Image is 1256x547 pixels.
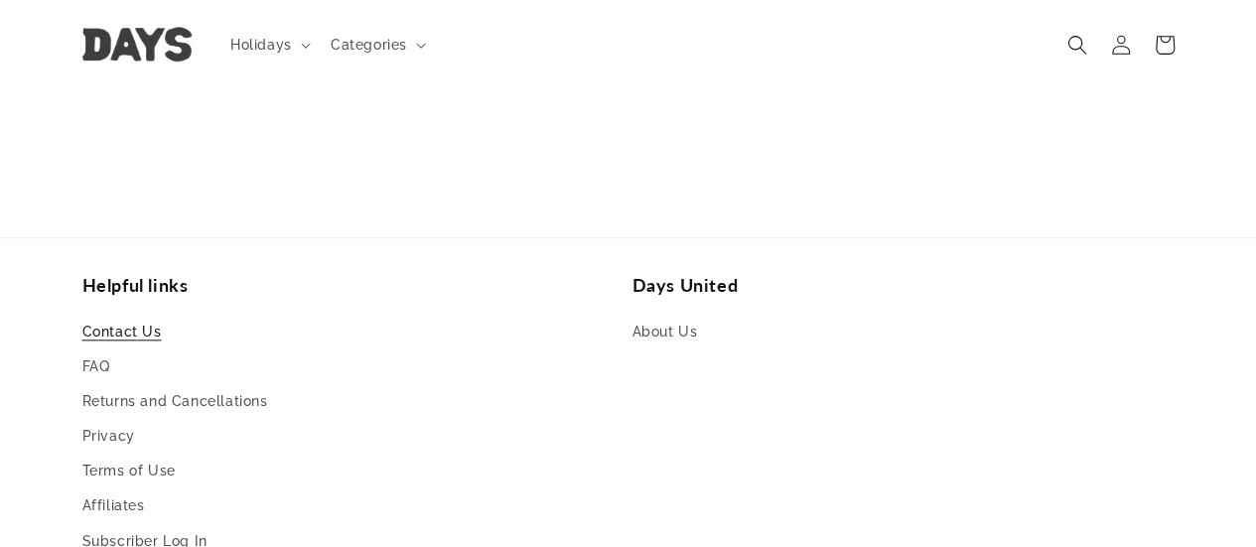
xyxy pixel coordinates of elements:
span: Holidays [230,36,292,54]
h2: Helpful links [82,274,625,297]
a: Affiliates [82,488,145,523]
h2: Days United [632,274,1175,297]
a: Terms of Use [82,454,176,488]
span: Categories [331,36,407,54]
summary: Search [1055,23,1099,67]
img: Days United [82,28,192,63]
summary: Categories [319,24,434,66]
a: FAQ [82,349,110,384]
a: About Us [632,320,698,349]
a: Returns and Cancellations [82,384,268,419]
a: Contact Us [82,320,162,349]
summary: Holidays [218,24,319,66]
a: Privacy [82,419,135,454]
